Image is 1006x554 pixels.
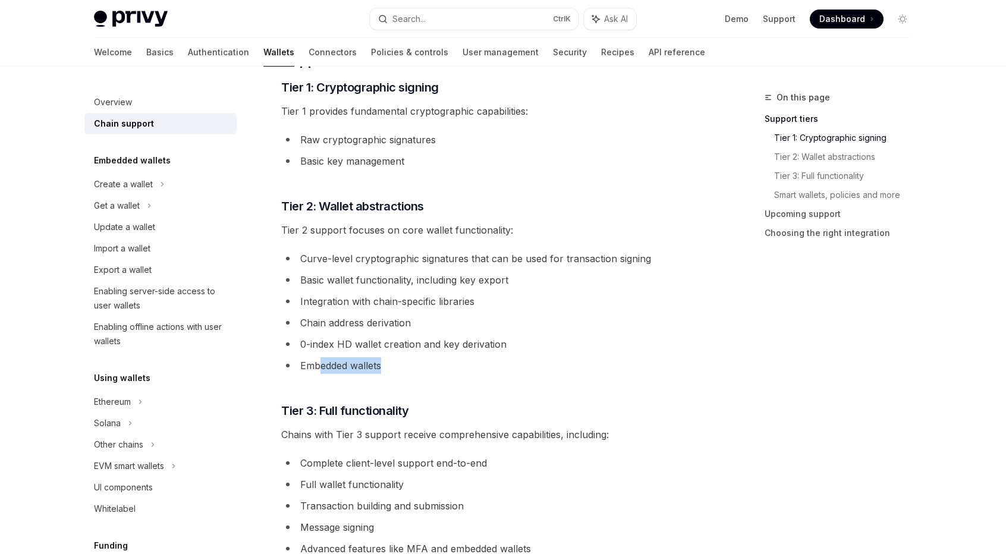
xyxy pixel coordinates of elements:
span: Tier 1 provides fundamental cryptographic capabilities: [281,103,710,119]
span: Chains with Tier 3 support receive comprehensive capabilities, including: [281,426,710,443]
a: Basics [146,38,174,67]
div: UI components [94,480,153,495]
a: Overview [84,92,237,113]
li: Chain address derivation [281,314,710,331]
span: Tier 1: Cryptographic signing [281,79,439,96]
li: Basic key management [281,153,710,169]
span: On this page [776,90,830,105]
a: Import a wallet [84,238,237,259]
div: Solana [94,416,121,430]
div: Search... [392,12,426,26]
a: Policies & controls [371,38,448,67]
a: Support [763,13,796,25]
li: Transaction building and submission [281,498,710,514]
a: Upcoming support [765,204,922,224]
a: Enabling offline actions with user wallets [84,316,237,352]
div: Enabling offline actions with user wallets [94,320,230,348]
a: Enabling server-side access to user wallets [84,281,237,316]
span: Ctrl K [553,14,571,24]
a: Welcome [94,38,132,67]
a: Demo [725,13,749,25]
div: Enabling server-side access to user wallets [94,284,230,313]
div: Whitelabel [94,502,136,516]
li: Embedded wallets [281,357,710,374]
a: Connectors [309,38,357,67]
a: Tier 1: Cryptographic signing [774,128,922,147]
button: Ask AI [584,8,636,30]
a: Authentication [188,38,249,67]
div: Update a wallet [94,220,155,234]
li: Curve-level cryptographic signatures that can be used for transaction signing [281,250,710,267]
a: Tier 3: Full functionality [774,166,922,185]
li: Message signing [281,519,710,536]
a: Dashboard [810,10,884,29]
div: Overview [94,95,132,109]
div: Get a wallet [94,199,140,213]
button: Toggle dark mode [893,10,912,29]
a: Security [553,38,587,67]
li: Integration with chain-specific libraries [281,293,710,310]
div: Import a wallet [94,241,150,256]
div: Chain support [94,117,154,131]
a: Wallets [263,38,294,67]
a: UI components [84,477,237,498]
a: Support tiers [765,109,922,128]
span: Tier 3: Full functionality [281,402,408,419]
a: Export a wallet [84,259,237,281]
span: Tier 2 support focuses on core wallet functionality: [281,222,710,238]
div: Create a wallet [94,177,153,191]
div: Export a wallet [94,263,152,277]
span: Dashboard [819,13,865,25]
li: Full wallet functionality [281,476,710,493]
li: Complete client-level support end-to-end [281,455,710,471]
div: EVM smart wallets [94,459,164,473]
h5: Funding [94,539,128,553]
span: Tier 2: Wallet abstractions [281,198,424,215]
li: Basic wallet functionality, including key export [281,272,710,288]
a: Update a wallet [84,216,237,238]
a: Chain support [84,113,237,134]
a: User management [463,38,539,67]
h5: Using wallets [94,371,150,385]
li: Raw cryptographic signatures [281,131,710,148]
a: Smart wallets, policies and more [774,185,922,204]
img: light logo [94,11,168,27]
div: Ethereum [94,395,131,409]
button: Search...CtrlK [370,8,578,30]
a: Recipes [601,38,634,67]
a: Tier 2: Wallet abstractions [774,147,922,166]
a: Choosing the right integration [765,224,922,243]
span: Ask AI [604,13,628,25]
a: API reference [649,38,705,67]
h5: Embedded wallets [94,153,171,168]
div: Other chains [94,437,143,452]
a: Whitelabel [84,498,237,520]
li: 0-index HD wallet creation and key derivation [281,336,710,352]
